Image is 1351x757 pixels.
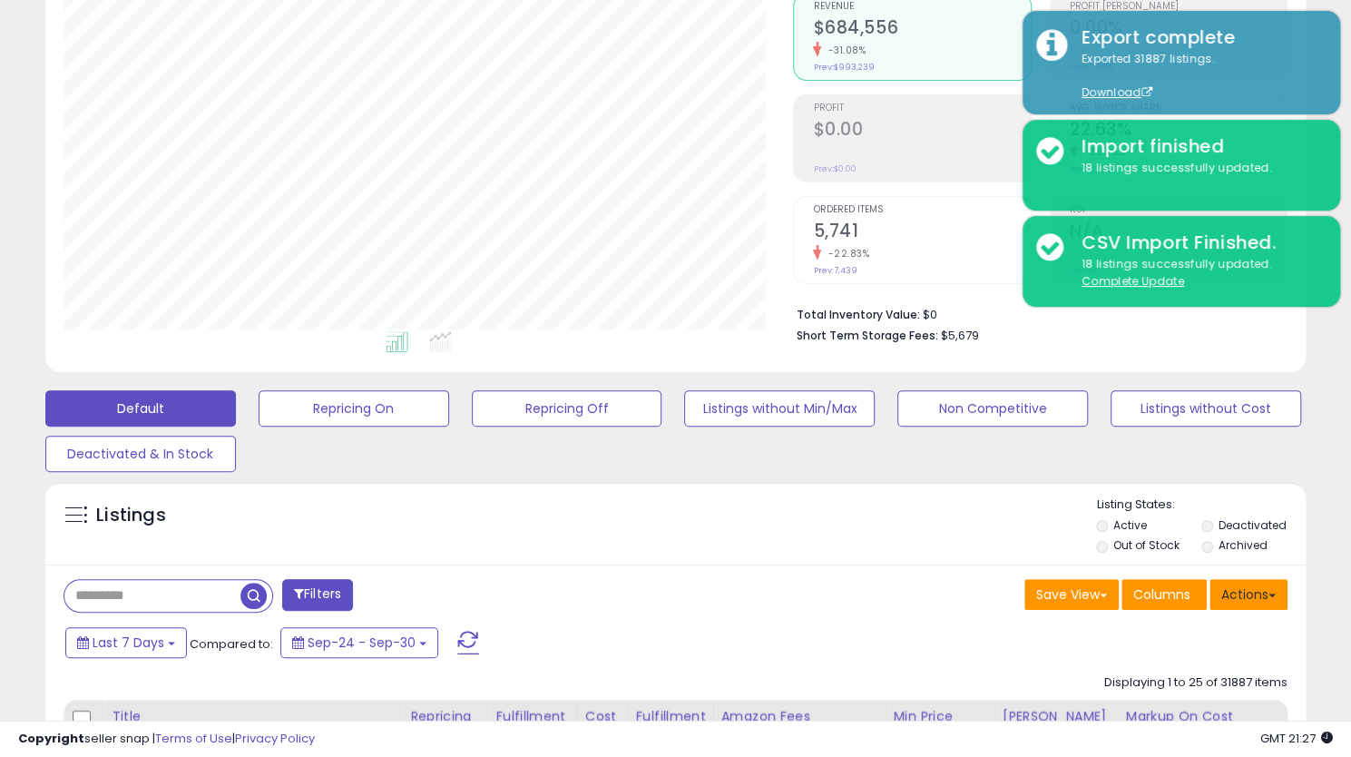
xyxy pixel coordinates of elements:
[1068,133,1327,160] div: Import finished
[282,579,353,611] button: Filters
[1121,579,1207,610] button: Columns
[1024,579,1119,610] button: Save View
[1111,390,1301,427] button: Listings without Cost
[280,627,438,658] button: Sep-24 - Sep-30
[813,221,1030,245] h2: 5,741
[1082,84,1152,100] a: Download
[813,119,1030,143] h2: $0.00
[813,62,874,73] small: Prev: $993,239
[813,265,857,276] small: Prev: 7,439
[897,390,1088,427] button: Non Competitive
[796,302,1274,324] li: $0
[1068,160,1327,177] div: 18 listings successfully updated.
[813,205,1030,215] span: Ordered Items
[155,730,232,747] a: Terms of Use
[1068,51,1327,102] div: Exported 31887 listings.
[93,634,164,652] span: Last 7 Days
[796,307,919,322] b: Total Inventory Value:
[1070,119,1287,143] h2: 22.63%
[190,635,273,653] span: Compared to:
[821,44,866,57] small: -31.08%
[45,390,236,427] button: Default
[1096,496,1306,514] p: Listing States:
[1104,674,1287,692] div: Displaying 1 to 25 of 31887 items
[796,328,937,343] b: Short Term Storage Fees:
[1068,256,1327,290] div: 18 listings successfully updated.
[45,436,236,472] button: Deactivated & In Stock
[1133,585,1190,604] span: Columns
[18,730,84,747] strong: Copyright
[684,390,875,427] button: Listings without Min/Max
[308,634,416,652] span: Sep-24 - Sep-30
[1068,25,1327,51] div: Export complete
[1113,517,1147,533] label: Active
[1209,579,1287,610] button: Actions
[821,247,869,261] small: -22.83%
[813,163,856,174] small: Prev: $0.00
[813,103,1030,113] span: Profit
[1070,2,1287,12] span: Profit [PERSON_NAME]
[1070,205,1287,215] span: ROI
[1260,730,1333,747] span: 2025-10-8 21:27 GMT
[18,731,315,748] div: seller snap | |
[940,327,978,344] span: $5,679
[472,390,662,427] button: Repricing Off
[813,2,1030,12] span: Revenue
[235,730,315,747] a: Privacy Policy
[1113,537,1180,553] label: Out of Stock
[259,390,449,427] button: Repricing On
[1082,273,1184,289] u: Complete Update
[65,627,187,658] button: Last 7 Days
[813,17,1030,42] h2: $684,556
[96,503,166,528] h5: Listings
[1219,517,1287,533] label: Deactivated
[1219,537,1268,553] label: Archived
[1068,230,1327,256] div: CSV Import Finished.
